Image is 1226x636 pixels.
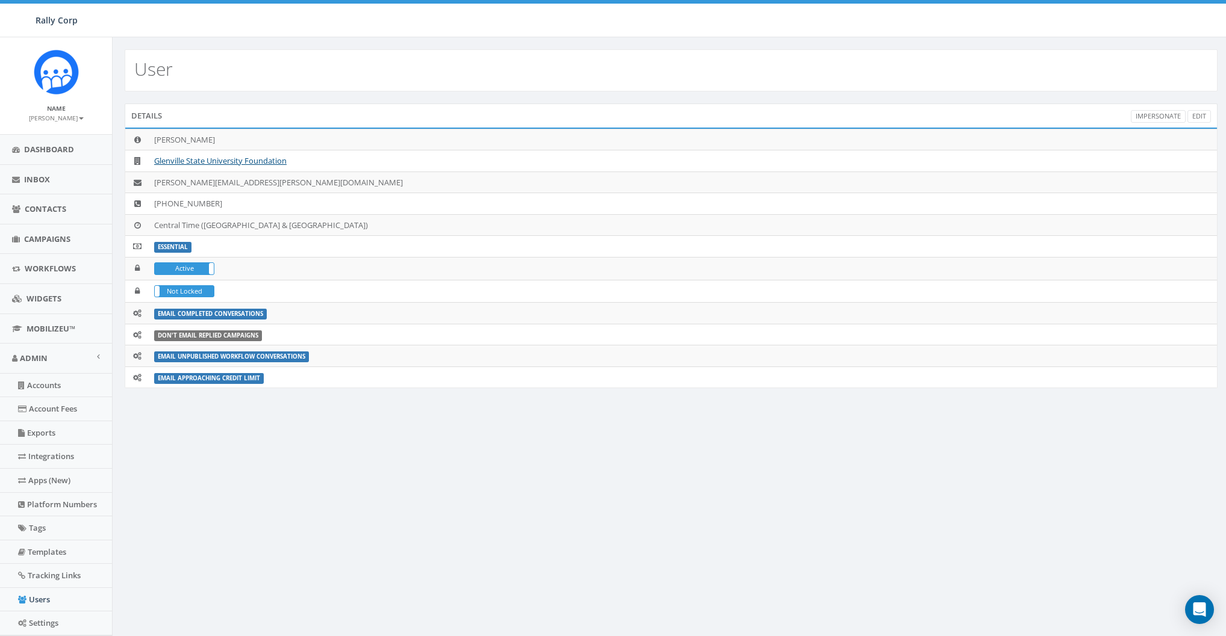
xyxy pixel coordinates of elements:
td: [PERSON_NAME][EMAIL_ADDRESS][PERSON_NAME][DOMAIN_NAME] [149,171,1217,193]
div: ActiveIn Active [154,262,214,274]
td: [PERSON_NAME] [149,129,1217,150]
div: Details [125,103,1218,128]
label: ESSENTIAL [154,242,191,253]
span: Workflows [25,263,76,274]
span: Admin [20,353,48,363]
label: Not Locked [155,286,214,297]
span: MobilizeU™ [26,323,75,334]
label: Email Completed Conversations [154,309,267,320]
span: Campaigns [24,233,70,244]
span: Contacts [25,203,66,214]
label: Active [155,263,214,274]
small: [PERSON_NAME] [29,114,84,122]
label: Email Approaching Credit Limit [154,373,264,384]
label: Don't Email Replied Campaigns [154,330,262,341]
img: Icon_1.png [34,49,79,94]
a: Glenville State University Foundation [154,155,287,166]
div: Open Intercom Messenger [1185,595,1214,624]
span: Inbox [24,174,50,185]
label: Email Unpublished Workflow Conversations [154,351,309,362]
a: Edit [1187,110,1211,123]
div: LockedNot Locked [154,285,214,297]
span: Widgets [26,293,61,304]
span: Rally Corp [36,14,78,26]
a: Impersonate [1131,110,1186,123]
h2: User [134,59,173,79]
span: Dashboard [24,144,74,155]
td: [PHONE_NUMBER] [149,193,1217,215]
small: Name [47,104,66,113]
td: Central Time ([GEOGRAPHIC_DATA] & [GEOGRAPHIC_DATA]) [149,214,1217,236]
a: [PERSON_NAME] [29,112,84,123]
